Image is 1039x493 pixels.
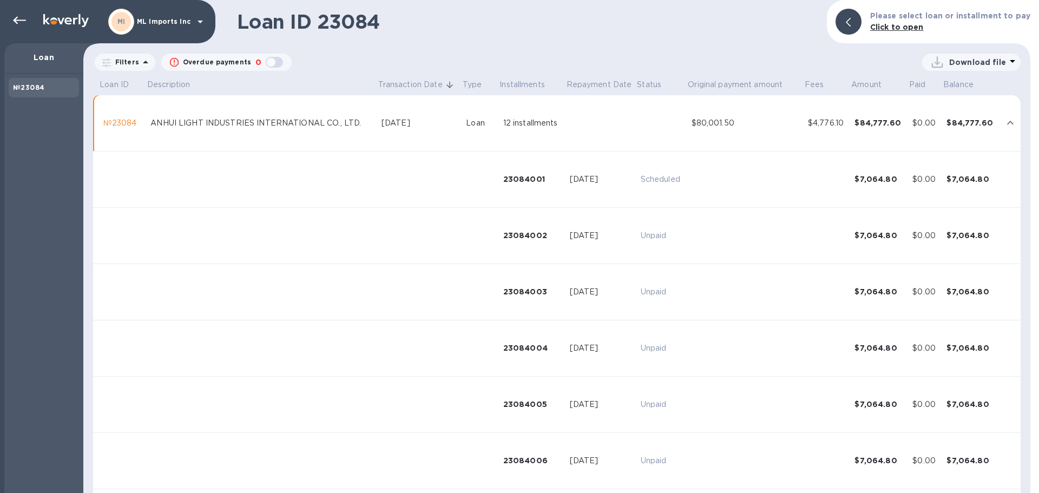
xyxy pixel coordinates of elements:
span: Amount [851,79,896,90]
div: Loan [466,117,494,129]
div: $7,064.80 [854,343,904,353]
p: Unpaid [641,399,683,410]
div: 23084005 [503,399,561,410]
div: $0.00 [912,230,938,241]
p: Filters [111,57,139,67]
p: Installments [499,79,545,90]
div: $7,064.80 [854,399,904,410]
div: $84,777.60 [854,117,904,128]
button: Overdue payments0 [161,54,292,71]
p: Paid [909,79,926,90]
span: Installments [499,79,559,90]
p: Download file [949,57,1006,68]
span: Original payment amount [688,79,797,90]
div: $7,064.80 [854,174,904,185]
div: [DATE] [570,343,632,354]
div: $0.00 [912,174,938,185]
div: $7,064.80 [854,286,904,297]
span: Paid [909,79,940,90]
span: Transaction Date [378,79,457,90]
div: 23084002 [503,230,561,241]
div: $4,776.10 [808,117,846,129]
p: Unpaid [641,343,683,354]
p: Fees [805,79,824,90]
p: Status [637,79,661,90]
p: Balance [943,79,974,90]
div: $7,064.80 [946,286,996,297]
span: Fees [805,79,838,90]
b: Click to open [870,23,924,31]
div: $7,064.80 [946,399,996,410]
h1: Loan ID 23084 [237,10,818,33]
div: 23084001 [503,174,561,185]
div: $0.00 [912,343,938,354]
div: $84,777.60 [946,117,996,128]
div: [DATE] [570,286,632,298]
div: $7,064.80 [854,455,904,466]
div: [DATE] [570,455,632,466]
p: Original payment amount [688,79,782,90]
div: $0.00 [912,286,938,298]
img: Logo [43,14,89,27]
p: Unpaid [641,286,683,298]
div: $7,064.80 [854,230,904,241]
p: Type [463,79,482,90]
p: Unpaid [641,455,683,466]
div: $7,064.80 [946,343,996,353]
span: Type [463,79,496,90]
div: 23084004 [503,343,561,353]
b: №23084 [13,83,44,91]
div: $7,064.80 [946,455,996,466]
div: 23084006 [503,455,561,466]
p: Transaction Date [378,79,443,90]
p: Scheduled [641,174,683,185]
span: Balance [943,79,988,90]
button: expand row [1002,115,1018,131]
p: Overdue payments [183,57,251,67]
div: ANHUI LIGHT INDUSTRIES INTERNATIONAL CO., LTD. [150,117,373,129]
div: [DATE] [570,174,632,185]
p: Description [147,79,190,90]
p: Loan [13,52,75,63]
p: ML Imports Inc [137,18,191,25]
b: MI [117,17,126,25]
span: Loan ID [100,79,143,90]
div: [DATE] [382,117,457,129]
p: 0 [255,57,261,68]
div: $7,064.80 [946,230,996,241]
div: $80,001.50 [692,117,799,129]
div: [DATE] [570,230,632,241]
div: 12 installments [503,117,561,129]
p: Loan ID [100,79,129,90]
p: Amount [851,79,882,90]
b: Please select loan or installment to pay [870,11,1030,20]
div: $0.00 [912,117,938,129]
p: Unpaid [641,230,683,241]
p: Repayment Date [567,79,632,90]
div: $0.00 [912,399,938,410]
span: Description [147,79,204,90]
div: №23084 [103,117,142,129]
div: $7,064.80 [946,174,996,185]
div: $0.00 [912,455,938,466]
div: [DATE] [570,399,632,410]
div: 23084003 [503,286,561,297]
